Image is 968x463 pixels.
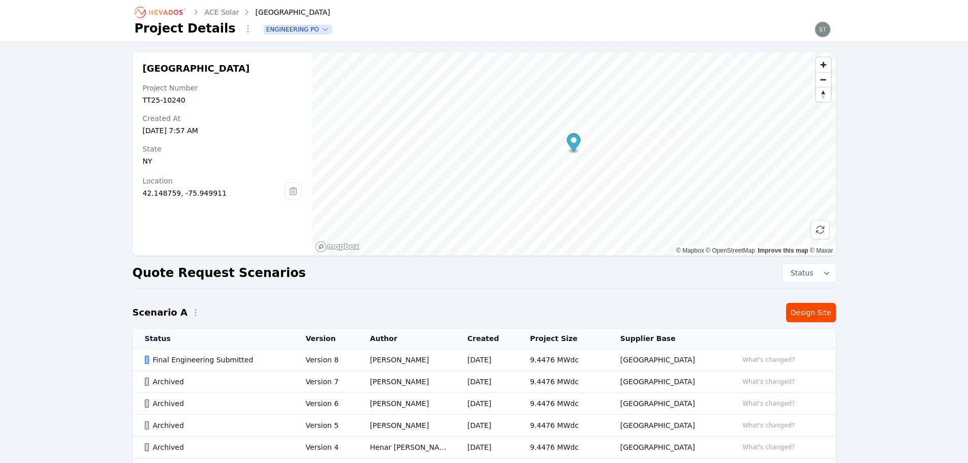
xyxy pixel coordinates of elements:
[706,247,755,254] a: OpenStreetMap
[676,247,704,254] a: Mapbox
[133,437,836,458] tr: ArchivedVersion 4Henar [PERSON_NAME][DATE]9.4476 MWdc[GEOGRAPHIC_DATA]What's changed?
[145,398,289,409] div: Archived
[518,393,608,415] td: 9.4476 MWdc
[143,156,302,166] div: NY
[758,247,808,254] a: Improve this map
[145,442,289,452] div: Archived
[738,354,799,365] button: What's changed?
[143,63,302,75] h2: [GEOGRAPHIC_DATA]
[205,7,239,17] a: ACE Solar
[264,25,331,34] button: Engineering PO
[312,52,835,256] canvas: Map
[133,415,836,437] tr: ArchivedVersion 5[PERSON_NAME][DATE]9.4476 MWdc[GEOGRAPHIC_DATA]What's changed?
[518,371,608,393] td: 9.4476 MWdc
[455,371,518,393] td: [DATE]
[143,95,302,105] div: TT25-10240
[816,73,831,87] span: Zoom out
[738,442,799,453] button: What's changed?
[816,87,831,102] button: Reset bearing to north
[133,305,188,320] h2: Scenario A
[455,415,518,437] td: [DATE]
[358,328,455,349] th: Author
[143,126,302,136] div: [DATE] 7:57 AM
[145,420,289,430] div: Archived
[787,268,814,278] span: Status
[133,371,836,393] tr: ArchivedVersion 7[PERSON_NAME][DATE]9.4476 MWdc[GEOGRAPHIC_DATA]What's changed?
[816,57,831,72] button: Zoom in
[133,328,294,349] th: Status
[293,415,357,437] td: Version 5
[241,7,330,17] div: [GEOGRAPHIC_DATA]
[145,377,289,387] div: Archived
[133,393,836,415] tr: ArchivedVersion 6[PERSON_NAME][DATE]9.4476 MWdc[GEOGRAPHIC_DATA]What's changed?
[293,437,357,458] td: Version 4
[786,303,836,322] a: Design Site
[810,247,833,254] a: Maxar
[738,398,799,409] button: What's changed?
[783,264,836,282] button: Status
[143,83,302,93] div: Project Number
[358,371,455,393] td: [PERSON_NAME]
[293,371,357,393] td: Version 7
[567,133,581,154] div: Map marker
[358,437,455,458] td: Henar [PERSON_NAME]
[293,349,357,371] td: Version 8
[518,328,608,349] th: Project Size
[455,349,518,371] td: [DATE]
[815,21,831,38] img: steve.mustaro@nevados.solar
[518,415,608,437] td: 9.4476 MWdc
[293,393,357,415] td: Version 6
[608,415,726,437] td: [GEOGRAPHIC_DATA]
[816,72,831,87] button: Zoom out
[315,241,360,253] a: Mapbox homepage
[135,4,330,20] nav: Breadcrumb
[358,415,455,437] td: [PERSON_NAME]
[143,144,302,154] div: State
[608,437,726,458] td: [GEOGRAPHIC_DATA]
[738,420,799,431] button: What's changed?
[608,393,726,415] td: [GEOGRAPHIC_DATA]
[143,188,285,198] div: 42.148759, -75.949911
[143,113,302,124] div: Created At
[145,355,289,365] div: Final Engineering Submitted
[143,176,285,186] div: Location
[135,20,236,37] h1: Project Details
[133,265,306,281] h2: Quote Request Scenarios
[738,376,799,387] button: What's changed?
[608,371,726,393] td: [GEOGRAPHIC_DATA]
[608,328,726,349] th: Supplier Base
[293,328,357,349] th: Version
[455,437,518,458] td: [DATE]
[518,349,608,371] td: 9.4476 MWdc
[358,349,455,371] td: [PERSON_NAME]
[518,437,608,458] td: 9.4476 MWdc
[455,328,518,349] th: Created
[133,349,836,371] tr: Final Engineering SubmittedVersion 8[PERSON_NAME][DATE]9.4476 MWdc[GEOGRAPHIC_DATA]What's changed?
[455,393,518,415] td: [DATE]
[608,349,726,371] td: [GEOGRAPHIC_DATA]
[358,393,455,415] td: [PERSON_NAME]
